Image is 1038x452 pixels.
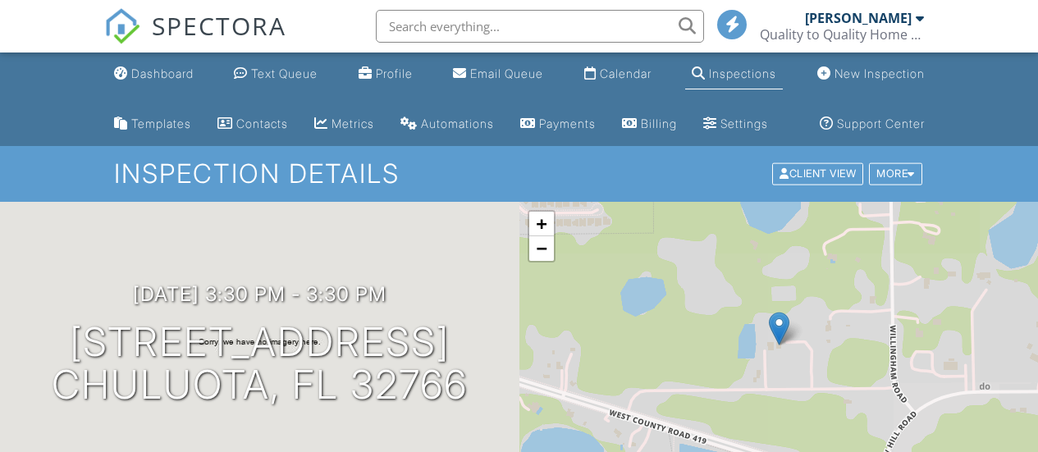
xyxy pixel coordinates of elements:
[107,59,200,89] a: Dashboard
[869,163,922,185] div: More
[236,116,288,130] div: Contacts
[211,109,295,139] a: Contacts
[104,22,286,57] a: SPECTORA
[446,59,550,89] a: Email Queue
[332,116,374,130] div: Metrics
[539,116,596,130] div: Payments
[376,66,413,80] div: Profile
[837,116,925,130] div: Support Center
[600,66,652,80] div: Calendar
[421,116,494,130] div: Automations
[720,116,768,130] div: Settings
[770,167,867,179] a: Client View
[805,10,912,26] div: [PERSON_NAME]
[685,59,783,89] a: Inspections
[835,66,925,80] div: New Inspection
[529,236,554,261] a: Zoom out
[131,116,191,130] div: Templates
[641,116,677,130] div: Billing
[376,10,704,43] input: Search everything...
[772,163,863,185] div: Client View
[104,8,140,44] img: The Best Home Inspection Software - Spectora
[811,59,931,89] a: New Inspection
[813,109,931,139] a: Support Center
[529,212,554,236] a: Zoom in
[578,59,658,89] a: Calendar
[52,321,468,408] h1: [STREET_ADDRESS] Chuluota, FL 32766
[107,109,198,139] a: Templates
[697,109,775,139] a: Settings
[131,66,194,80] div: Dashboard
[514,109,602,139] a: Payments
[615,109,684,139] a: Billing
[470,66,543,80] div: Email Queue
[133,283,386,305] h3: [DATE] 3:30 pm - 3:30 pm
[394,109,501,139] a: Automations (Basic)
[227,59,324,89] a: Text Queue
[251,66,318,80] div: Text Queue
[709,66,776,80] div: Inspections
[152,8,286,43] span: SPECTORA
[352,59,419,89] a: Company Profile
[114,159,923,188] h1: Inspection Details
[308,109,381,139] a: Metrics
[760,26,924,43] div: Quality to Quality Home Services & Inspections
